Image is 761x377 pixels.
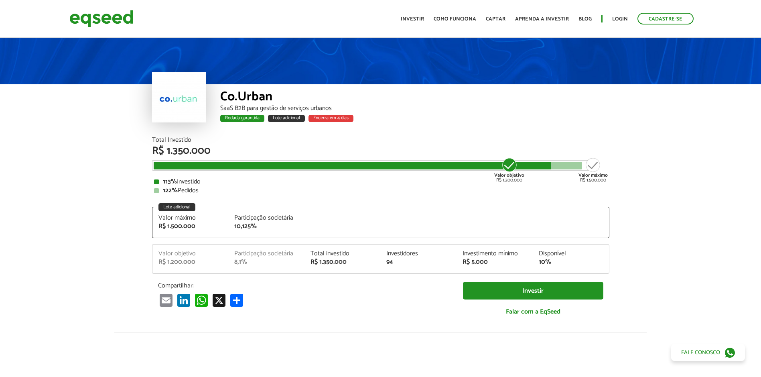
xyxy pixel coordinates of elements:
a: Falar com a EqSeed [463,304,603,320]
div: Participação societária [234,215,298,221]
div: 8,1% [234,259,298,265]
div: Co.Urban [220,90,609,105]
strong: Valor objetivo [494,171,524,179]
div: 10% [539,259,603,265]
div: Lote adicional [268,115,305,122]
div: R$ 1.200.000 [494,157,524,183]
div: R$ 1.350.000 [152,146,609,156]
div: SaaS B2B para gestão de serviços urbanos [220,105,609,112]
div: R$ 1.350.000 [310,259,375,265]
div: Valor objetivo [158,251,223,257]
a: Compartilhar [229,293,245,307]
div: Lote adicional [158,203,195,211]
strong: 113% [163,176,177,187]
a: WhatsApp [193,293,209,307]
a: Cadastre-se [637,13,694,24]
img: EqSeed [69,8,134,29]
div: 10,125% [234,223,298,230]
div: R$ 1.500.000 [578,157,608,183]
div: Total Investido [152,137,609,143]
div: Total investido [310,251,375,257]
div: Valor máximo [158,215,223,221]
a: Aprenda a investir [515,16,569,22]
strong: 122% [163,185,178,196]
a: Investir [463,282,603,300]
div: R$ 1.200.000 [158,259,223,265]
a: Email [158,293,174,307]
div: Investimento mínimo [463,251,527,257]
a: Investir [401,16,424,22]
div: 94 [386,259,451,265]
div: Disponível [539,251,603,257]
div: Pedidos [154,187,607,194]
div: Rodada garantida [220,115,264,122]
a: X [211,293,227,307]
a: LinkedIn [176,293,192,307]
p: Compartilhar: [158,282,451,289]
a: Login [612,16,628,22]
div: Investido [154,179,607,185]
div: Investidores [386,251,451,257]
a: Como funciona [434,16,476,22]
div: Participação societária [234,251,298,257]
div: R$ 1.500.000 [158,223,223,230]
a: Captar [486,16,505,22]
div: Encerra em 4 dias [308,115,353,122]
a: Fale conosco [671,344,745,361]
a: Blog [578,16,592,22]
strong: Valor máximo [578,171,608,179]
div: R$ 5.000 [463,259,527,265]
